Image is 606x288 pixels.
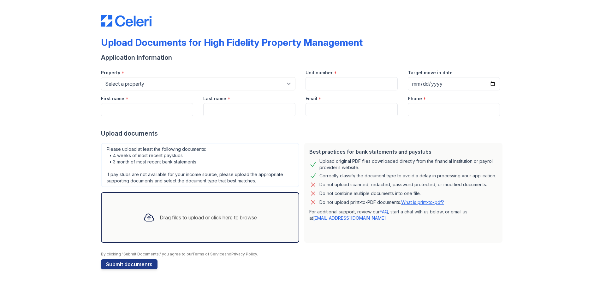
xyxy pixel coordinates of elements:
[101,70,120,76] label: Property
[231,252,258,256] a: Privacy Policy.
[101,37,363,48] div: Upload Documents for High Fidelity Property Management
[319,181,487,188] div: Do not upload scanned, redacted, password protected, or modified documents.
[101,143,299,187] div: Please upload at least the following documents: • 4 weeks of most recent paystubs • 3 month of mo...
[319,190,421,197] div: Do not combine multiple documents into one file.
[101,95,124,102] label: First name
[309,209,497,221] p: For additional support, review our , start a chat with us below, or email us at
[309,148,497,156] div: Best practices for bank statements and paystubs
[101,53,505,62] div: Application information
[408,95,422,102] label: Phone
[192,252,224,256] a: Terms of Service
[319,158,497,171] div: Upload original PDF files downloaded directly from the financial institution or payroll provider’...
[319,199,444,205] p: Do not upload print-to-PDF documents.
[380,209,388,214] a: FAQ
[306,95,317,102] label: Email
[101,252,505,257] div: By clicking "Submit Documents," you agree to our and
[401,199,444,205] a: What is print-to-pdf?
[408,70,453,76] label: Target move in date
[101,15,151,27] img: CE_Logo_Blue-a8612792a0a2168367f1c8372b55b34899dd931a85d93a1a3d3e32e68fde9ad4.png
[101,129,505,138] div: Upload documents
[319,172,496,180] div: Correctly classify the document type to avoid a delay in processing your application.
[203,95,226,102] label: Last name
[160,214,257,221] div: Drag files to upload or click here to browse
[306,70,333,76] label: Unit number
[313,215,386,221] a: [EMAIL_ADDRESS][DOMAIN_NAME]
[101,259,157,269] button: Submit documents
